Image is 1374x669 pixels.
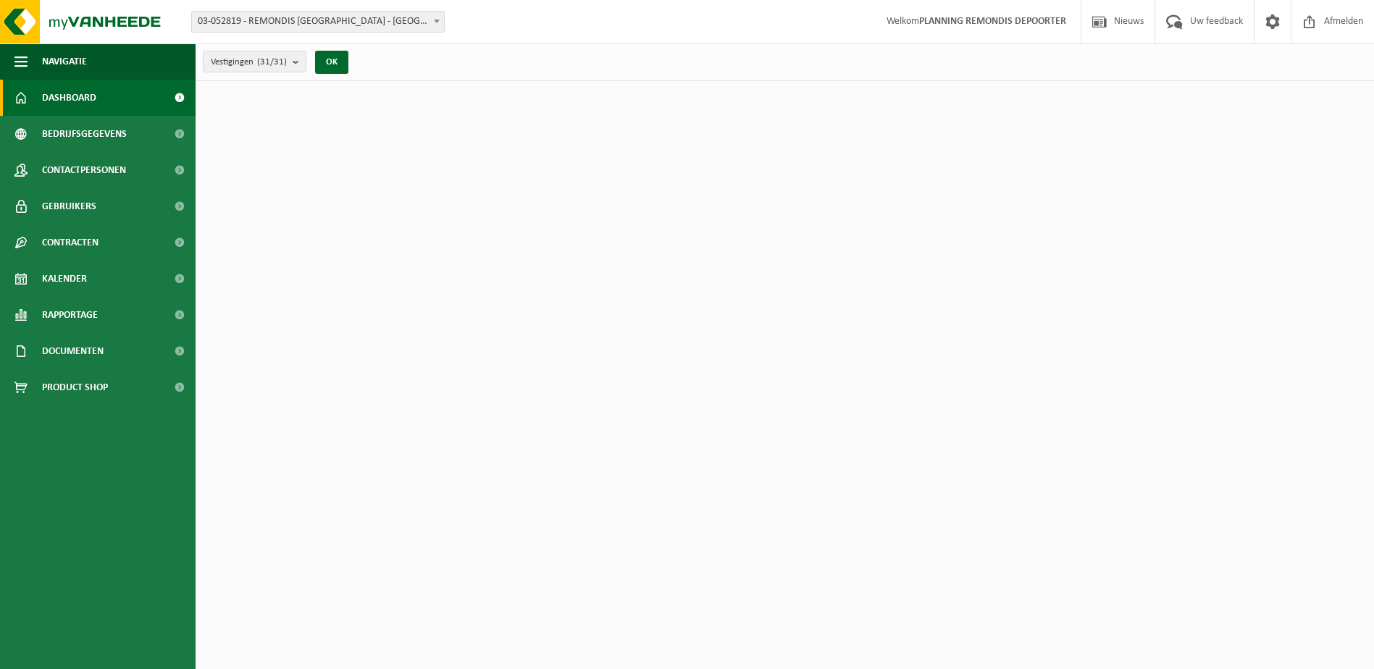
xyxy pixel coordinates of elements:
[203,51,306,72] button: Vestigingen(31/31)
[42,224,99,261] span: Contracten
[257,57,287,67] count: (31/31)
[211,51,287,73] span: Vestigingen
[315,51,348,74] button: OK
[919,16,1066,27] strong: PLANNING REMONDIS DEPOORTER
[191,11,445,33] span: 03-052819 - REMONDIS WEST-VLAANDEREN - OOSTENDE
[42,261,87,297] span: Kalender
[42,43,87,80] span: Navigatie
[42,369,108,405] span: Product Shop
[42,333,104,369] span: Documenten
[192,12,444,32] span: 03-052819 - REMONDIS WEST-VLAANDEREN - OOSTENDE
[42,80,96,116] span: Dashboard
[42,188,96,224] span: Gebruikers
[42,152,126,188] span: Contactpersonen
[42,297,98,333] span: Rapportage
[42,116,127,152] span: Bedrijfsgegevens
